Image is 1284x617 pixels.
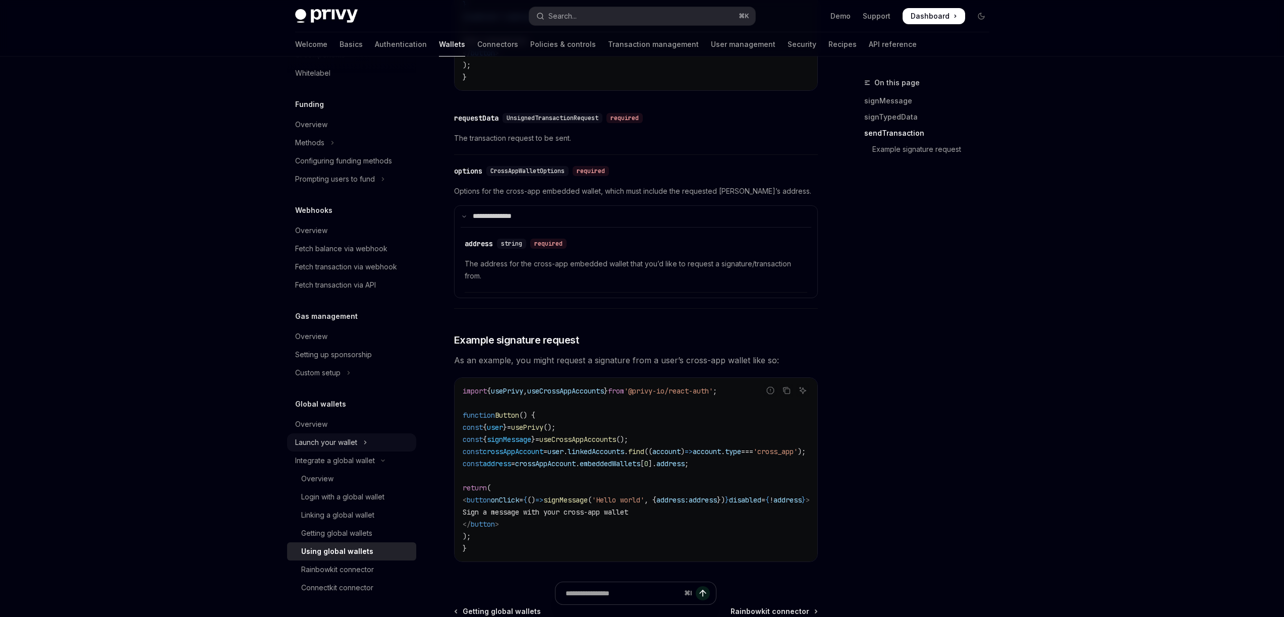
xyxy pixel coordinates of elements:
a: Overview [287,327,416,346]
span: = [535,435,539,444]
div: Integrate a global wallet [295,455,375,467]
div: Using global wallets [301,545,373,557]
div: Overview [295,119,327,131]
span: ( [487,483,491,492]
a: Support [863,11,890,21]
span: Button [495,411,519,420]
span: () [527,495,535,504]
a: Overview [287,221,416,240]
span: The address for the cross-app embedded wallet that you’d like to request a signature/transaction ... [465,258,807,282]
button: Open search [529,7,755,25]
span: address [773,495,802,504]
div: Setting up sponsorship [295,349,372,361]
span: , { [644,495,656,504]
span: = [511,459,515,468]
span: }) [717,495,725,504]
a: API reference [869,32,917,57]
a: Setting up sponsorship [287,346,416,364]
div: Fetch balance via webhook [295,243,387,255]
span: Dashboard [911,11,950,21]
span: find [628,447,644,456]
span: ; [713,386,717,396]
div: address [465,239,493,249]
a: Fetch transaction via webhook [287,258,416,276]
span: button [467,495,491,504]
h5: Global wallets [295,398,346,410]
a: sendTransaction [864,125,997,141]
span: Example signature request [454,333,579,347]
div: Getting global wallets [301,527,372,539]
div: Fetch transaction via webhook [295,261,397,273]
span: Sign a message with your cross-app wallet [463,508,628,517]
span: 'Hello world' [592,495,644,504]
div: options [454,166,482,176]
a: Authentication [375,32,427,57]
span: signMessage [543,495,588,504]
a: Fetch balance via webhook [287,240,416,258]
span: ); [798,447,806,456]
span: > [806,495,810,504]
h5: Gas management [295,310,358,322]
span: = [519,495,523,504]
span: const [463,435,483,444]
span: = [543,447,547,456]
div: Overview [295,418,327,430]
span: address [656,459,685,468]
a: Policies & controls [530,32,596,57]
span: (); [616,435,628,444]
span: import [463,386,487,396]
a: Configuring funding methods [287,152,416,170]
div: requestData [454,113,498,123]
div: Fetch transaction via API [295,279,376,291]
div: Login with a global wallet [301,491,384,503]
span: ( [588,495,592,504]
div: required [573,166,609,176]
button: Toggle dark mode [973,8,989,24]
button: Toggle Launch your wallet section [287,433,416,452]
span: address [483,459,511,468]
span: ); [463,532,471,541]
div: Linking a global wallet [301,509,374,521]
span: address: [656,495,689,504]
button: Toggle Integrate a global wallet section [287,452,416,470]
span: ]. [648,459,656,468]
span: . [721,447,725,456]
span: = [761,495,765,504]
a: Rainbowkit connector [287,560,416,579]
span: useCrossAppAccounts [539,435,616,444]
span: const [463,447,483,456]
span: account [693,447,721,456]
span: linkedAccounts [568,447,624,456]
span: (); [543,423,555,432]
button: Copy the contents from the code block [780,384,793,397]
div: required [530,239,567,249]
span: crossAppAccount [483,447,543,456]
span: return [463,483,487,492]
div: Configuring funding methods [295,155,392,167]
a: Using global wallets [287,542,416,560]
span: } [802,495,806,504]
span: 0 [644,459,648,468]
span: user [547,447,564,456]
span: UnsignedTransactionRequest [507,114,598,122]
a: Overview [287,470,416,488]
a: Wallets [439,32,465,57]
button: Report incorrect code [764,384,777,397]
span: type [725,447,741,456]
a: Linking a global wallet [287,506,416,524]
span: onClick [491,495,519,504]
span: { [765,495,769,504]
a: signMessage [864,93,997,109]
a: Transaction management [608,32,699,57]
span: '@privy-io/react-auth' [624,386,713,396]
div: Launch your wallet [295,436,357,448]
span: user [487,423,503,432]
a: Example signature request [864,141,997,157]
a: Recipes [828,32,857,57]
span: 'cross_app' [753,447,798,456]
a: Fetch transaction via API [287,276,416,294]
span: ) [681,447,685,456]
div: Overview [295,330,327,343]
button: Ask AI [796,384,809,397]
div: Overview [301,473,333,485]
